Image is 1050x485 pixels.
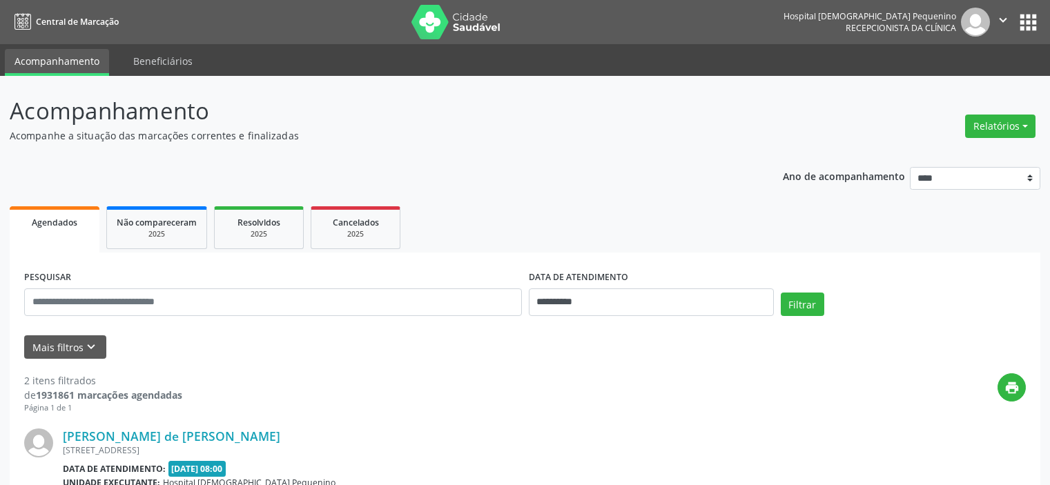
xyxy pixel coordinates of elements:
[24,428,53,457] img: img
[10,94,731,128] p: Acompanhamento
[781,293,824,316] button: Filtrar
[24,267,71,288] label: PESQUISAR
[168,461,226,477] span: [DATE] 08:00
[998,373,1026,402] button: print
[32,217,77,228] span: Agendados
[237,217,280,228] span: Resolvidos
[10,10,119,33] a: Central de Marcação
[1004,380,1020,395] i: print
[84,339,99,355] i: keyboard_arrow_down
[995,12,1011,28] i: 
[783,167,905,184] p: Ano de acompanhamento
[961,8,990,37] img: img
[117,217,197,228] span: Não compareceram
[10,128,731,143] p: Acompanhe a situação das marcações correntes e finalizadas
[5,49,109,76] a: Acompanhamento
[529,267,628,288] label: DATA DE ATENDIMENTO
[846,22,956,34] span: Recepcionista da clínica
[124,49,202,73] a: Beneficiários
[224,229,293,239] div: 2025
[63,444,819,456] div: [STREET_ADDRESS]
[990,8,1016,37] button: 
[784,10,956,22] div: Hospital [DEMOGRAPHIC_DATA] Pequenino
[1016,10,1040,34] button: apps
[63,463,166,475] b: Data de atendimento:
[117,229,197,239] div: 2025
[965,115,1036,138] button: Relatórios
[63,428,280,444] a: [PERSON_NAME] de [PERSON_NAME]
[24,388,182,402] div: de
[24,335,106,359] button: Mais filtroskeyboard_arrow_down
[24,402,182,414] div: Página 1 de 1
[321,229,390,239] div: 2025
[36,388,182,402] strong: 1931861 marcações agendadas
[24,373,182,388] div: 2 itens filtrados
[36,16,119,28] span: Central de Marcação
[333,217,379,228] span: Cancelados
